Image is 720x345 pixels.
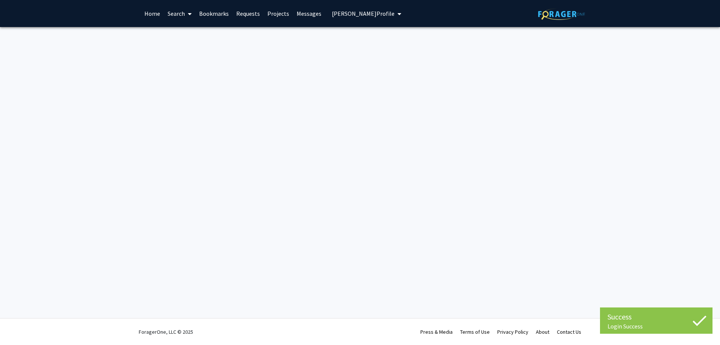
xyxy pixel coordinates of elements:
[195,0,232,27] a: Bookmarks
[557,328,581,335] a: Contact Us
[164,0,195,27] a: Search
[139,319,193,345] div: ForagerOne, LLC © 2025
[536,328,549,335] a: About
[607,322,705,330] div: Login Success
[293,0,325,27] a: Messages
[420,328,453,335] a: Press & Media
[141,0,164,27] a: Home
[264,0,293,27] a: Projects
[538,8,585,20] img: ForagerOne Logo
[607,311,705,322] div: Success
[460,328,490,335] a: Terms of Use
[332,10,394,17] span: [PERSON_NAME] Profile
[232,0,264,27] a: Requests
[497,328,528,335] a: Privacy Policy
